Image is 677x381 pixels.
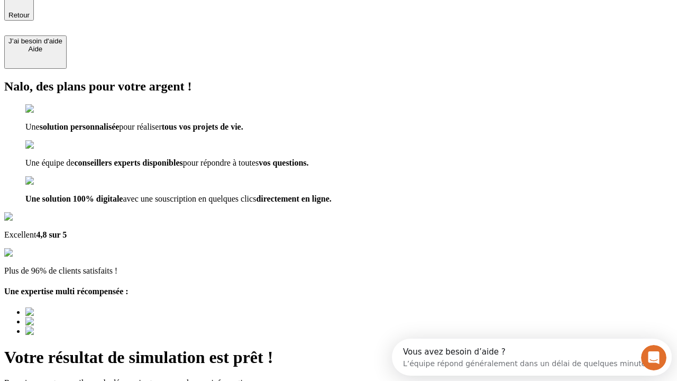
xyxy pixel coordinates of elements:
[11,9,260,17] div: Vous avez besoin d’aide ?
[119,122,161,131] span: pour réaliser
[8,37,62,45] div: J’ai besoin d'aide
[25,140,71,150] img: checkmark
[25,317,123,326] img: Best savings advice award
[40,122,120,131] span: solution personnalisée
[4,266,673,276] p: Plus de 96% de clients satisfaits !
[183,158,259,167] span: pour répondre à toutes
[25,307,123,317] img: Best savings advice award
[123,194,256,203] span: avec une souscription en quelques clics
[25,176,71,186] img: checkmark
[25,104,71,114] img: checkmark
[4,287,673,296] h4: Une expertise multi récompensée :
[25,194,123,203] span: Une solution 100% digitale
[392,339,672,376] iframe: Intercom live chat discovery launcher
[641,345,666,370] iframe: Intercom live chat
[36,230,67,239] span: 4,8 sur 5
[25,158,74,167] span: Une équipe de
[4,4,291,33] div: Ouvrir le Messenger Intercom
[74,158,182,167] span: conseillers experts disponibles
[259,158,308,167] span: vos questions.
[11,17,260,29] div: L’équipe répond généralement dans un délai de quelques minutes.
[8,11,30,19] span: Retour
[8,45,62,53] div: Aide
[4,348,673,367] h1: Votre résultat de simulation est prêt !
[4,35,67,69] button: J’ai besoin d'aideAide
[256,194,331,203] span: directement en ligne.
[4,212,66,222] img: Google Review
[4,248,57,258] img: reviews stars
[25,326,123,336] img: Best savings advice award
[25,122,40,131] span: Une
[4,79,673,94] h2: Nalo, des plans pour votre argent !
[162,122,243,131] span: tous vos projets de vie.
[4,230,36,239] span: Excellent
